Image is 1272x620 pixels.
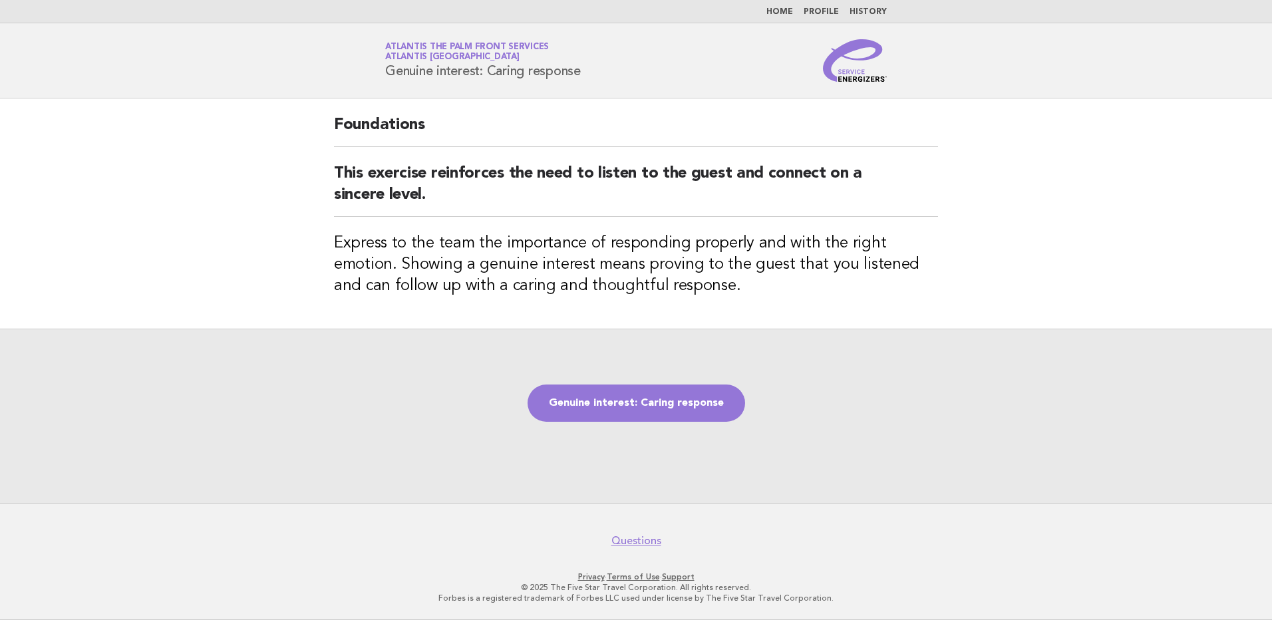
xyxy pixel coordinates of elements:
[611,534,661,547] a: Questions
[334,114,938,147] h2: Foundations
[766,8,793,16] a: Home
[850,8,887,16] a: History
[385,43,549,61] a: Atlantis The Palm Front ServicesAtlantis [GEOGRAPHIC_DATA]
[229,593,1043,603] p: Forbes is a registered trademark of Forbes LLC used under license by The Five Star Travel Corpora...
[229,582,1043,593] p: © 2025 The Five Star Travel Corporation. All rights reserved.
[229,571,1043,582] p: · ·
[804,8,839,16] a: Profile
[578,572,605,581] a: Privacy
[662,572,695,581] a: Support
[385,43,581,78] h1: Genuine interest: Caring response
[334,163,938,217] h2: This exercise reinforces the need to listen to the guest and connect on a sincere level.
[334,233,938,297] h3: Express to the team the importance of responding properly and with the right emotion. Showing a g...
[823,39,887,82] img: Service Energizers
[385,53,520,62] span: Atlantis [GEOGRAPHIC_DATA]
[607,572,660,581] a: Terms of Use
[528,385,745,422] a: Genuine interest: Caring response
